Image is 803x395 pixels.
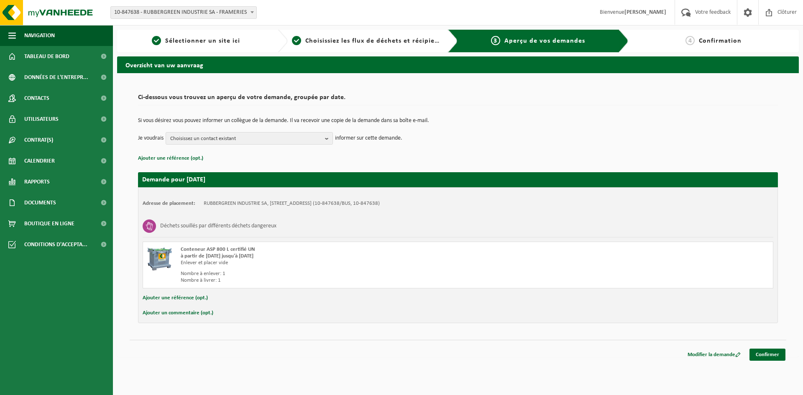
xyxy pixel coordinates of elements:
[138,94,778,105] h2: Ci-dessous vous trouvez un aperçu de votre demande, groupée par date.
[142,176,205,183] strong: Demande pour [DATE]
[170,133,322,145] span: Choisissez un contact existant
[699,38,742,44] span: Confirmation
[681,349,747,361] a: Modifier la demande
[117,56,799,73] h2: Overzicht van uw aanvraag
[24,109,59,130] span: Utilisateurs
[138,132,164,145] p: Je voudrais
[181,270,491,277] div: Nombre à enlever: 1
[111,7,256,18] span: 10-847638 - RUBBERGREEN INDUSTRIE SA - FRAMERIES
[204,200,380,207] td: RUBBERGREEN INDUSTRIE SA, [STREET_ADDRESS] (10-847638/BUS, 10-847638)
[685,36,695,45] span: 4
[143,201,195,206] strong: Adresse de placement:
[181,247,255,252] span: Conteneur ASP 800 L certifié UN
[292,36,442,46] a: 2Choisissiez les flux de déchets et récipients
[24,213,74,234] span: Boutique en ligne
[147,246,172,271] img: PB-AP-0800-MET-02-01.png
[24,25,55,46] span: Navigation
[121,36,271,46] a: 1Sélectionner un site ici
[24,67,88,88] span: Données de l'entrepr...
[24,130,53,150] span: Contrat(s)
[504,38,585,44] span: Aperçu de vos demandes
[24,88,49,109] span: Contacts
[152,36,161,45] span: 1
[138,153,203,164] button: Ajouter une référence (opt.)
[24,150,55,171] span: Calendrier
[143,308,213,319] button: Ajouter un commentaire (opt.)
[166,132,333,145] button: Choisissez un contact existant
[181,260,491,266] div: Enlever et placer vide
[110,6,257,19] span: 10-847638 - RUBBERGREEN INDUSTRIE SA - FRAMERIES
[24,46,69,67] span: Tableau de bord
[181,253,253,259] strong: à partir de [DATE] jusqu'à [DATE]
[165,38,240,44] span: Sélectionner un site ici
[335,132,402,145] p: informer sur cette demande.
[624,9,666,15] strong: [PERSON_NAME]
[749,349,785,361] a: Confirmer
[24,192,56,213] span: Documents
[138,118,778,124] p: Si vous désirez vous pouvez informer un collègue de la demande. Il va recevoir une copie de la de...
[143,293,208,303] button: Ajouter une référence (opt.)
[24,234,87,255] span: Conditions d'accepta...
[292,36,301,45] span: 2
[24,171,50,192] span: Rapports
[181,277,491,284] div: Nombre à livrer: 1
[491,36,500,45] span: 3
[305,38,445,44] span: Choisissiez les flux de déchets et récipients
[160,219,276,233] h3: Déchets souillés par différents déchets dangereux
